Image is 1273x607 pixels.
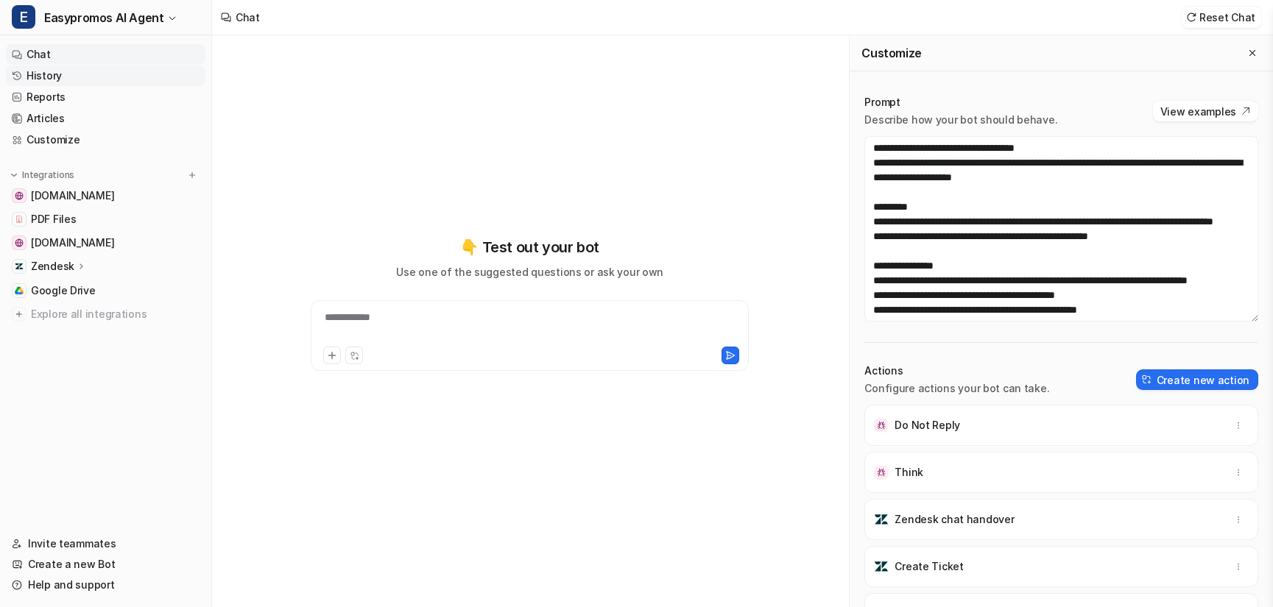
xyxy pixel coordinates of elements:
p: Integrations [22,169,74,181]
p: Use one of the suggested questions or ask your own [396,264,663,280]
a: History [6,65,205,86]
img: menu_add.svg [187,170,197,180]
h2: Customize [861,46,921,60]
a: Google DriveGoogle Drive [6,280,205,301]
button: Reset Chat [1182,7,1261,28]
span: PDF Files [31,212,76,227]
a: PDF FilesPDF Files [6,209,205,230]
img: www.easypromosapp.com [15,238,24,247]
p: Actions [864,363,1049,378]
div: Chat [236,10,260,25]
img: explore all integrations [12,307,27,322]
span: E [12,5,35,29]
a: Chat [6,44,205,65]
img: Zendesk [15,262,24,271]
a: Customize [6,129,205,150]
a: Reports [6,87,205,107]
button: View examples [1153,101,1258,121]
button: Close flyout [1244,44,1261,62]
p: Do Not Reply [895,418,960,433]
span: Google Drive [31,283,96,298]
a: Help and support [6,575,205,595]
a: easypromos-apiref.redoc.ly[DOMAIN_NAME] [6,185,205,206]
a: Articles [6,108,205,129]
p: Describe how your bot should behave. [864,113,1057,127]
p: 👇 Test out your bot [460,236,599,258]
span: [DOMAIN_NAME] [31,188,114,203]
img: Zendesk chat handover icon [874,512,889,527]
a: Create a new Bot [6,554,205,575]
a: www.easypromosapp.com[DOMAIN_NAME] [6,232,205,253]
p: Create Ticket [895,559,963,574]
button: Integrations [6,168,79,182]
img: reset [1186,12,1196,23]
img: Think icon [874,465,889,480]
a: Explore all integrations [6,304,205,324]
p: Think [895,465,923,480]
img: Google Drive [15,286,24,295]
span: Easypromos AI Agent [44,7,163,28]
span: [DOMAIN_NAME] [31,235,114,250]
p: Zendesk chat handover [895,512,1014,527]
p: Zendesk [31,259,74,274]
span: Explore all integrations [31,302,200,326]
img: expand menu [9,170,19,180]
button: Create new action [1136,369,1258,390]
img: PDF Files [15,215,24,224]
img: easypromos-apiref.redoc.ly [15,191,24,200]
img: Do Not Reply icon [874,418,889,433]
p: Prompt [864,95,1057,110]
img: Create Ticket icon [874,559,889,574]
img: create-action-icon.svg [1142,375,1152,385]
a: Invite teammates [6,533,205,554]
p: Configure actions your bot can take. [864,381,1049,396]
